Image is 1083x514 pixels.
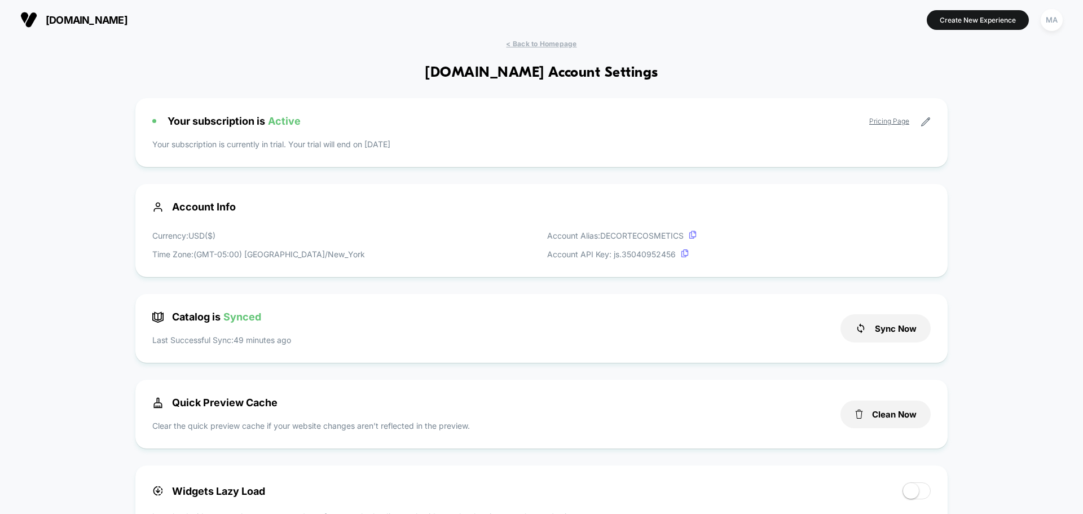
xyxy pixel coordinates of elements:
[152,334,291,346] p: Last Successful Sync: 49 minutes ago
[223,311,261,323] span: Synced
[547,230,697,241] p: Account Alias: DECORTECOSMETICS
[425,65,658,81] h1: [DOMAIN_NAME] Account Settings
[869,117,909,125] a: Pricing Page
[152,138,931,150] p: Your subscription is currently in trial. Your trial will end on [DATE]
[152,201,931,213] span: Account Info
[840,401,931,428] button: Clean Now
[46,14,127,26] span: [DOMAIN_NAME]
[547,248,697,260] p: Account API Key: js. 35040952456
[506,39,576,48] span: < Back to Homepage
[1041,9,1063,31] div: MA
[20,11,37,28] img: Visually logo
[168,115,301,127] span: Your subscription is
[152,420,470,432] p: Clear the quick preview cache if your website changes aren’t reflected in the preview.
[840,314,931,342] button: Sync Now
[152,397,278,408] span: Quick Preview Cache
[152,248,365,260] p: Time Zone: (GMT-05:00) [GEOGRAPHIC_DATA]/New_York
[17,11,131,29] button: [DOMAIN_NAME]
[152,311,261,323] span: Catalog is
[152,230,365,241] p: Currency: USD ( $ )
[152,485,265,497] span: Widgets Lazy Load
[927,10,1029,30] button: Create New Experience
[268,115,301,127] span: Active
[1037,8,1066,32] button: MA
